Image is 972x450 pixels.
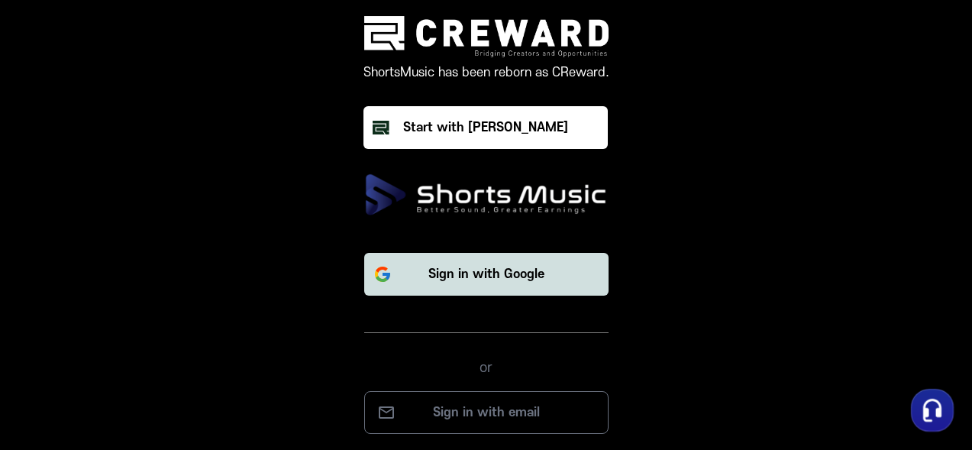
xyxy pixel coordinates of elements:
a: Home [5,323,101,361]
p: Sign in with Google [428,265,544,283]
button: Sign in with email [364,391,609,434]
p: Sign in with email [380,403,593,422]
p: ShortsMusic has been reborn as CReward. [363,63,609,82]
img: creward logo [364,16,609,57]
button: Start with [PERSON_NAME] [363,106,608,149]
div: Start with [PERSON_NAME] [403,118,568,137]
img: ShortsMusic [364,173,609,216]
button: Sign in with Google [364,253,609,296]
a: Start with [PERSON_NAME] [363,106,609,149]
a: Settings [197,323,293,361]
a: Messages [101,323,197,361]
span: Messages [127,347,172,359]
span: Home [39,346,66,358]
span: Settings [226,346,263,358]
div: or [364,332,609,379]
